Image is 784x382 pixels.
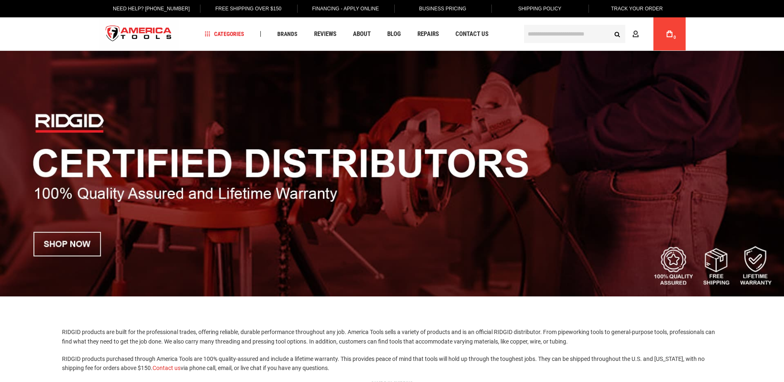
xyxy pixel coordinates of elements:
span: Repairs [417,31,439,37]
span: Blog [387,31,401,37]
p: RIDGID products purchased through America Tools are 100% quality-assured and include a lifetime w... [62,354,722,373]
p: RIDGID products are built for the professional trades, offering reliable, durable performance thr... [62,327,722,346]
a: Contact us [153,365,181,371]
a: 0 [662,17,677,50]
a: Brands [274,29,301,40]
button: Search [610,26,625,42]
img: America Tools [99,19,179,50]
span: Shipping Policy [518,6,562,12]
span: Contact Us [455,31,489,37]
span: About [353,31,371,37]
span: 0 [674,35,676,40]
span: Categories [205,31,244,37]
a: Repairs [414,29,443,40]
a: Categories [201,29,248,40]
span: Brands [277,31,298,37]
a: Reviews [310,29,340,40]
a: Blog [384,29,405,40]
span: Reviews [314,31,336,37]
a: Contact Us [452,29,492,40]
a: store logo [99,19,179,50]
a: About [349,29,374,40]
